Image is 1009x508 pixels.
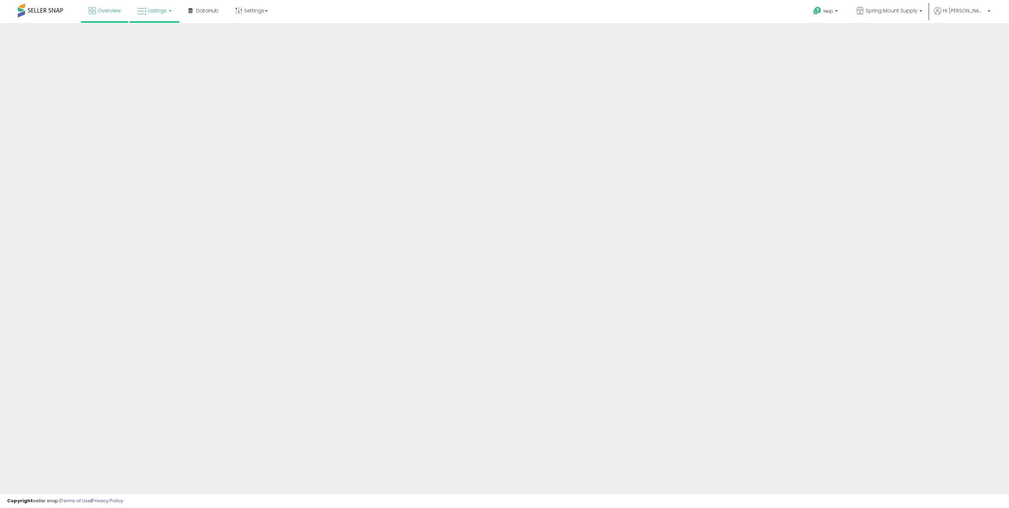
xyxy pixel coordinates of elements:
a: Help [807,1,845,23]
span: Help [823,8,833,14]
span: DataHub [196,7,219,14]
span: Listings [148,7,167,14]
span: Overview [98,7,121,14]
i: Get Help [813,6,822,15]
span: Hi [PERSON_NAME] [943,7,986,14]
a: Hi [PERSON_NAME] [934,7,991,23]
span: Spring Mount Supply [866,7,917,14]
